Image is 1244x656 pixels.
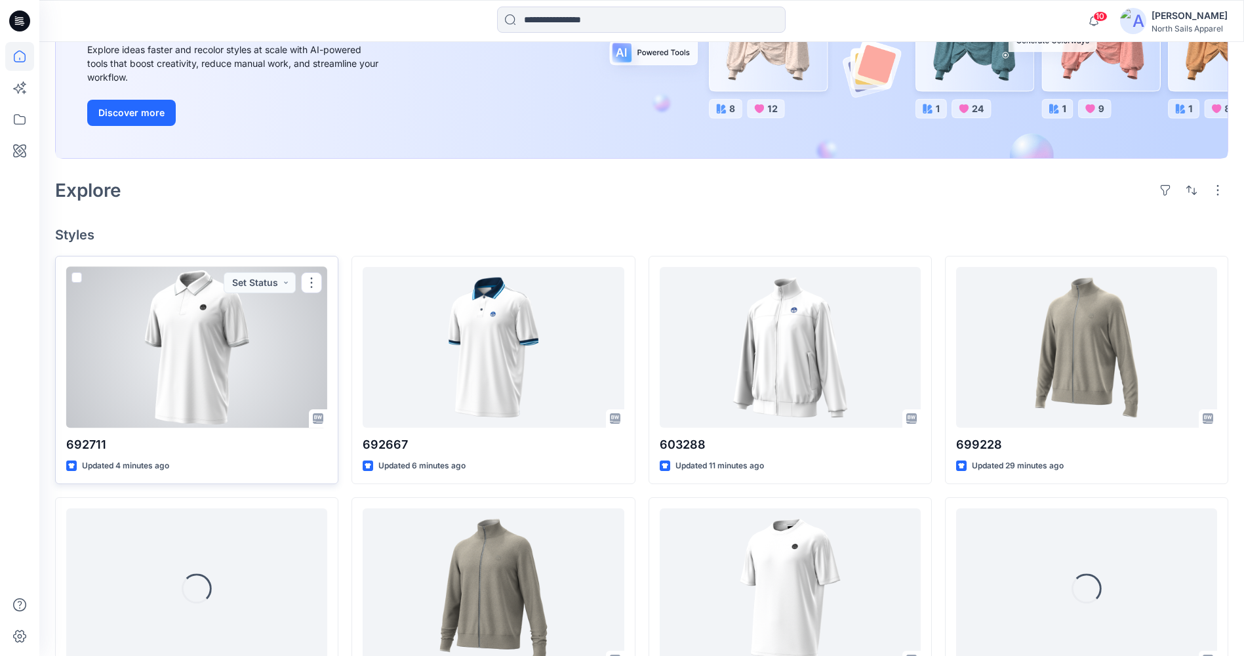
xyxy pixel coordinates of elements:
[972,459,1064,473] p: Updated 29 minutes ago
[660,267,921,428] a: 603288
[66,436,327,454] p: 692711
[87,43,382,84] div: Explore ideas faster and recolor styles at scale with AI-powered tools that boost creativity, red...
[55,227,1228,243] h4: Styles
[363,436,624,454] p: 692667
[55,180,121,201] h2: Explore
[82,459,169,473] p: Updated 4 minutes ago
[1152,24,1228,33] div: North Sails Apparel
[1093,11,1108,22] span: 10
[1152,8,1228,24] div: [PERSON_NAME]
[363,267,624,428] a: 692667
[87,100,176,126] button: Discover more
[87,100,382,126] a: Discover more
[956,267,1217,428] a: 699228
[956,436,1217,454] p: 699228
[66,267,327,428] a: 692711
[378,459,466,473] p: Updated 6 minutes ago
[675,459,764,473] p: Updated 11 minutes ago
[660,436,921,454] p: 603288
[1120,8,1146,34] img: avatar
